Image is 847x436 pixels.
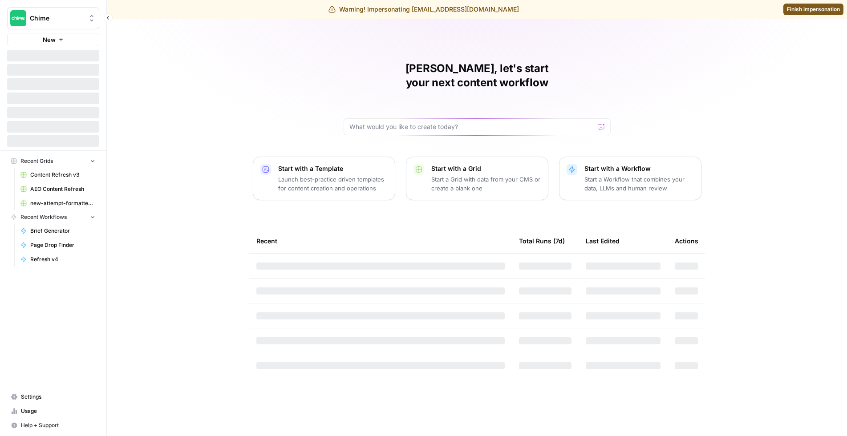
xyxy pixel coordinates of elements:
a: new-attempt-formatted.csv [16,196,99,210]
span: Recent Workflows [20,213,67,221]
p: Start with a Workflow [584,164,694,173]
p: Start a Grid with data from your CMS or create a blank one [431,175,541,193]
span: Chime [30,14,84,23]
button: Start with a WorkflowStart a Workflow that combines your data, LLMs and human review [559,157,701,200]
span: Usage [21,407,95,415]
div: Actions [675,229,698,253]
a: Refresh v4 [16,252,99,266]
p: Launch best-practice driven templates for content creation and operations [278,175,388,193]
button: New [7,33,99,46]
span: New [43,35,56,44]
div: Warning! Impersonating [EMAIL_ADDRESS][DOMAIN_NAME] [328,5,519,14]
input: What would you like to create today? [349,122,594,131]
a: Finish impersonation [783,4,843,15]
a: Usage [7,404,99,418]
span: Help + Support [21,421,95,429]
span: Finish impersonation [787,5,840,13]
span: AEO Content Refresh [30,185,95,193]
span: Refresh v4 [30,255,95,263]
a: Content Refresh v3 [16,168,99,182]
button: Recent Workflows [7,210,99,224]
a: Brief Generator [16,224,99,238]
button: Workspace: Chime [7,7,99,29]
a: AEO Content Refresh [16,182,99,196]
div: Recent [256,229,505,253]
button: Start with a GridStart a Grid with data from your CMS or create a blank one [406,157,548,200]
span: Settings [21,393,95,401]
span: Recent Grids [20,157,53,165]
button: Help + Support [7,418,99,432]
button: Recent Grids [7,154,99,168]
h1: [PERSON_NAME], let's start your next content workflow [344,61,611,90]
button: Start with a TemplateLaunch best-practice driven templates for content creation and operations [253,157,395,200]
div: Total Runs (7d) [519,229,565,253]
p: Start with a Template [278,164,388,173]
div: Last Edited [586,229,620,253]
span: Page Drop Finder [30,241,95,249]
p: Start with a Grid [431,164,541,173]
a: Settings [7,390,99,404]
a: Page Drop Finder [16,238,99,252]
span: new-attempt-formatted.csv [30,199,95,207]
span: Content Refresh v3 [30,171,95,179]
img: Chime Logo [10,10,26,26]
p: Start a Workflow that combines your data, LLMs and human review [584,175,694,193]
span: Brief Generator [30,227,95,235]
